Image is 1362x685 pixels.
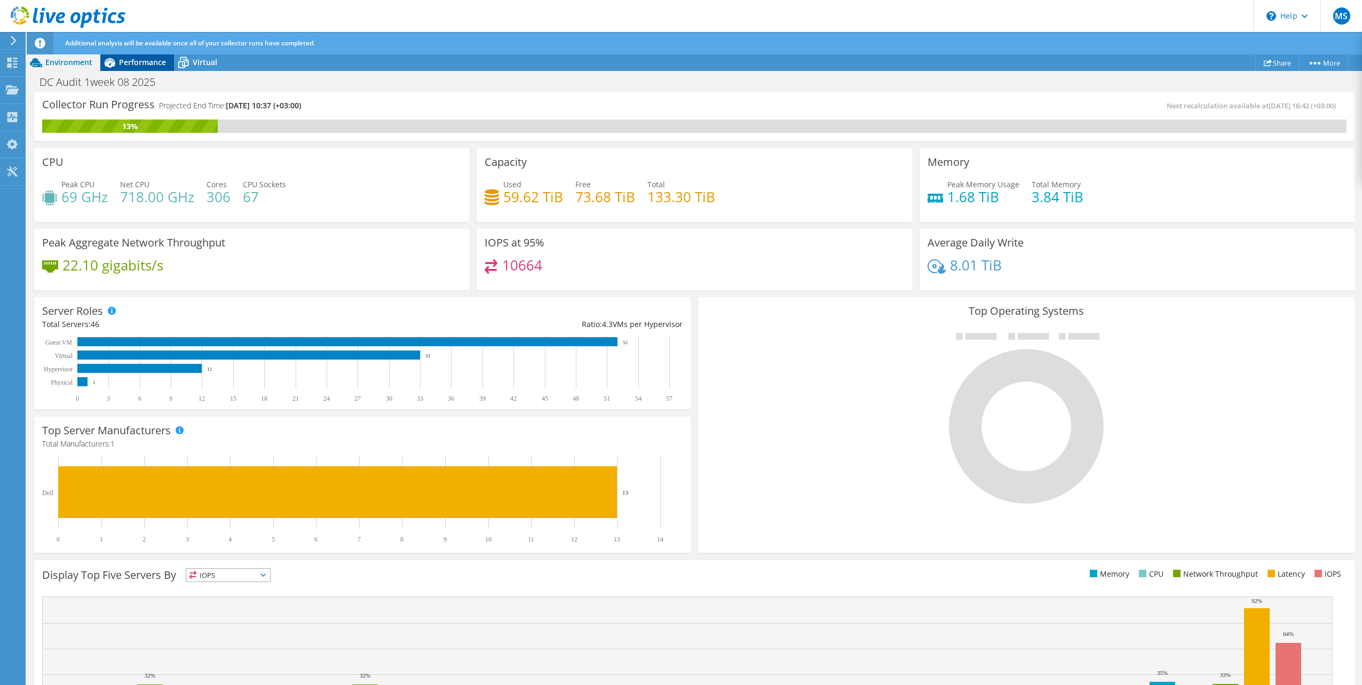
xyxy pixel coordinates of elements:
text: 7 [358,536,361,543]
a: More [1299,54,1349,71]
text: 18 [261,395,267,402]
text: 57 [666,395,672,402]
text: 54 [635,395,642,402]
text: 35% [1157,670,1168,676]
text: 1 [93,380,96,385]
span: Free [575,179,591,189]
span: [DATE] 16:42 (+03:00) [1269,101,1336,110]
text: 6 [138,395,141,402]
text: 12 [571,536,577,543]
span: Performance [119,57,166,67]
span: Total Memory [1032,179,1081,189]
text: Hypervisor [44,365,73,373]
text: 0 [57,536,60,543]
span: CPU Sockets [243,179,286,189]
span: 4.3 [602,319,613,329]
h4: 718.00 GHz [120,191,194,203]
span: 46 [91,319,99,329]
h3: Capacity [485,156,527,168]
text: 64% [1283,631,1294,637]
h4: 8.01 TiB [950,259,1002,271]
text: 11 [528,536,534,543]
h3: Server Roles [42,305,103,317]
h4: Projected End Time: [159,100,301,111]
svg: \n [1266,11,1276,21]
text: 33 [417,395,423,402]
span: Environment [45,57,92,67]
text: 27 [354,395,361,402]
text: 21 [292,395,299,402]
text: 13 [622,489,629,496]
h4: 10664 [502,259,542,271]
span: Cores [207,179,227,189]
div: 13% [42,121,218,132]
li: Memory [1087,568,1129,580]
span: Peak Memory Usage [947,179,1019,189]
text: 32% [145,672,155,679]
h3: IOPS at 95% [485,237,544,249]
text: 0 [76,395,79,402]
h4: 67 [243,191,286,203]
text: 5 [272,536,275,543]
li: Network Throughput [1170,568,1258,580]
div: Total Servers: [42,318,362,330]
li: CPU [1136,568,1163,580]
h4: 69 GHz [61,191,108,203]
text: 33 [425,353,431,359]
h3: Top Server Manufacturers [42,425,171,436]
text: 48 [573,395,579,402]
span: [DATE] 10:37 (+03:00) [226,100,301,110]
text: 52 [623,340,628,345]
text: 12 [199,395,205,402]
h4: 133.30 TiB [647,191,715,203]
text: 33% [1220,672,1231,678]
text: 13 [614,536,620,543]
span: Net CPU [120,179,149,189]
text: 4 [228,536,232,543]
text: 51 [604,395,610,402]
text: 30 [386,395,392,402]
span: 1 [110,439,115,449]
span: MS [1333,7,1350,25]
text: Virtual [55,352,73,360]
text: 32% [360,672,370,679]
h3: Average Daily Write [928,237,1024,249]
span: Next recalculation available at [1167,101,1341,110]
span: Total [647,179,665,189]
h4: 22.10 gigabits/s [62,259,163,271]
h3: Memory [928,156,969,168]
text: 2 [142,536,146,543]
text: 12 [207,367,212,372]
span: Virtual [193,57,217,67]
text: 3 [186,536,189,543]
text: 14 [657,536,663,543]
text: 3 [107,395,110,402]
text: 6 [314,536,318,543]
h1: DC Audit 1week 08 2025 [35,76,172,88]
div: Ratio: VMs per Hypervisor [362,318,683,330]
text: Guest VM [45,339,72,346]
h4: Total Manufacturers: [42,438,683,450]
text: 24 [323,395,330,402]
h4: 1.68 TiB [947,191,1019,203]
text: 8 [400,536,403,543]
text: 9 [169,395,172,402]
span: Additional analysis will be available once all of your collector runs have completed. [65,38,315,47]
h3: CPU [42,156,64,168]
text: 36 [448,395,454,402]
text: 42 [510,395,517,402]
text: Dell [42,489,53,497]
span: IOPS [186,569,270,582]
li: IOPS [1312,568,1341,580]
text: 10 [485,536,492,543]
span: Peak CPU [61,179,94,189]
h3: Peak Aggregate Network Throughput [42,237,225,249]
a: Share [1255,54,1300,71]
text: 1 [100,536,103,543]
text: 15 [230,395,236,402]
h4: 73.68 TiB [575,191,635,203]
text: Physical [51,379,73,386]
li: Latency [1265,568,1305,580]
h4: 3.84 TiB [1032,191,1083,203]
h3: Top Operating Systems [706,305,1347,317]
